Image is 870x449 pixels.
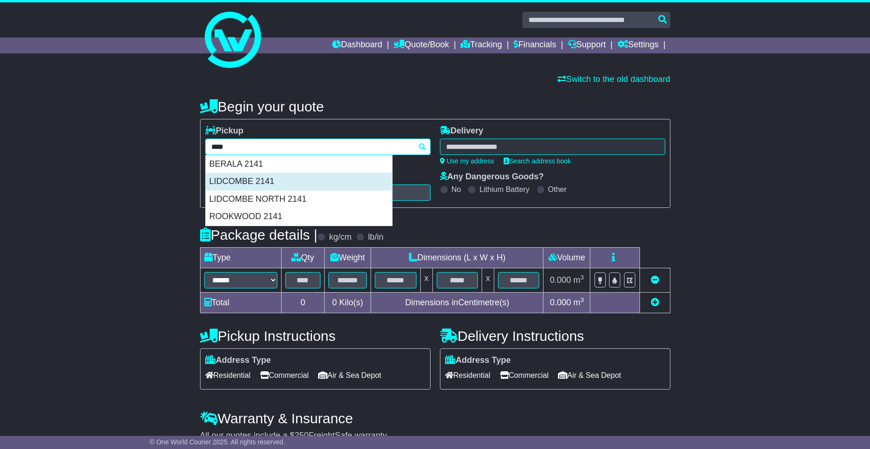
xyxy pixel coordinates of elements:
label: lb/in [368,232,383,243]
label: Address Type [205,355,271,366]
td: Type [200,248,282,268]
div: BERALA 2141 [206,155,392,173]
span: 0 [332,298,337,307]
span: m [573,275,584,285]
td: Weight [324,248,371,268]
td: Qty [282,248,325,268]
label: No [452,185,461,194]
td: x [482,268,494,293]
label: Pickup [205,126,244,136]
td: Dimensions (L x W x H) [371,248,543,268]
td: Kilo(s) [324,293,371,313]
span: Commercial [500,368,549,383]
h4: Begin your quote [200,99,670,114]
td: Dimensions in Centimetre(s) [371,293,543,313]
h4: Warranty & Insurance [200,411,670,426]
span: 250 [295,431,309,440]
a: Search address book [504,157,571,165]
td: 0 [282,293,325,313]
td: Volume [543,248,590,268]
a: Remove this item [651,275,659,285]
label: Address Type [445,355,511,366]
typeahead: Please provide city [205,139,431,155]
a: Dashboard [332,37,382,53]
a: Use my address [440,157,494,165]
label: kg/cm [329,232,351,243]
h4: Delivery Instructions [440,328,670,344]
span: Air & Sea Depot [558,368,621,383]
span: Residential [445,368,491,383]
td: x [420,268,432,293]
sup: 3 [580,296,584,303]
a: Tracking [461,37,502,53]
h4: Package details | [200,227,318,243]
a: Support [568,37,606,53]
div: LIDCOMBE NORTH 2141 [206,191,392,208]
label: Other [548,185,567,194]
a: Quote/Book [394,37,449,53]
span: 0.000 [550,298,571,307]
label: Any Dangerous Goods? [440,172,544,182]
div: LIDCOMBE 2141 [206,173,392,191]
label: Lithium Battery [479,185,529,194]
sup: 3 [580,274,584,281]
div: ROOKWOOD 2141 [206,208,392,226]
a: Add new item [651,298,659,307]
span: 0.000 [550,275,571,285]
span: Air & Sea Depot [318,368,381,383]
h4: Pickup Instructions [200,328,431,344]
label: Delivery [440,126,483,136]
td: Total [200,293,282,313]
span: m [573,298,584,307]
a: Switch to the old dashboard [558,74,670,84]
a: Settings [617,37,659,53]
span: Commercial [260,368,309,383]
div: All our quotes include a $ FreightSafe warranty. [200,431,670,441]
a: Financials [513,37,556,53]
span: Residential [205,368,251,383]
span: © One World Courier 2025. All rights reserved. [150,438,285,446]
